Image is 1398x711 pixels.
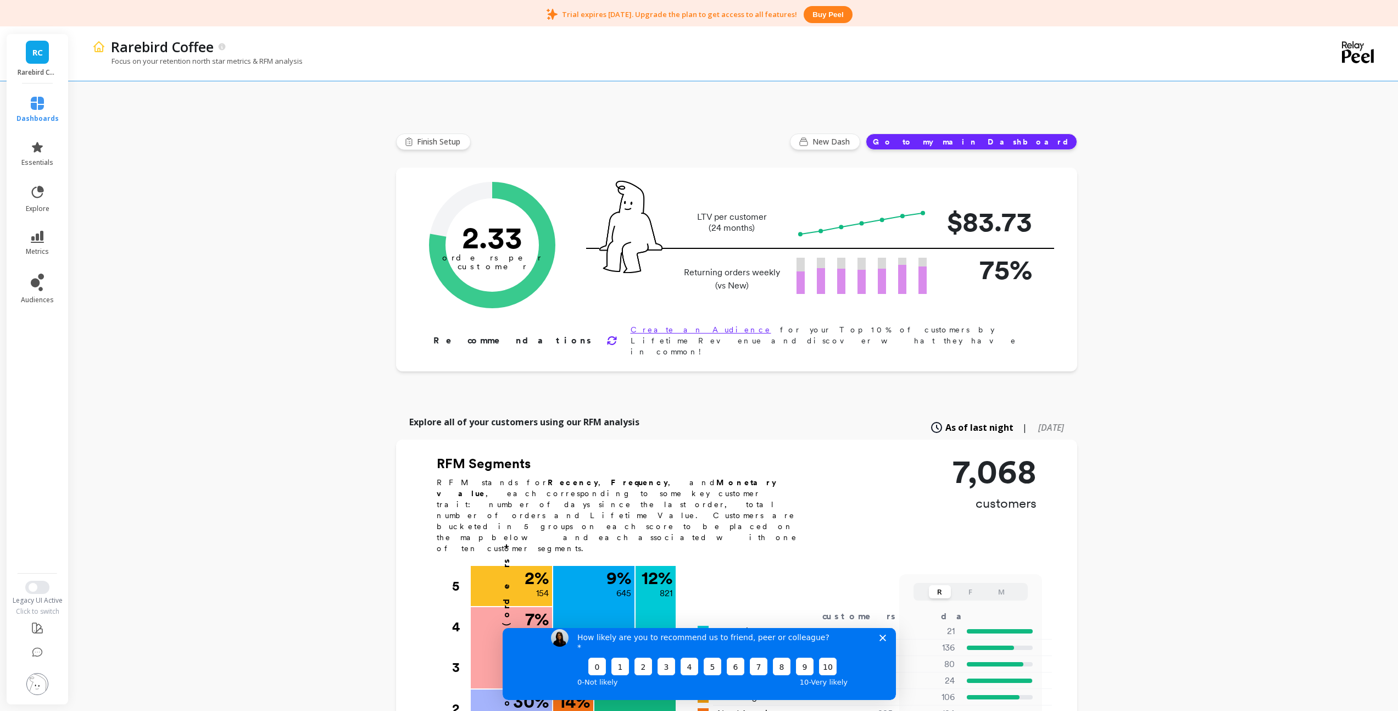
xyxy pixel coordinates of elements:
[953,455,1037,488] p: 7,068
[822,610,911,623] div: customers
[92,56,303,66] p: Focus on your retention north star metrics & RFM analysis
[433,334,593,347] p: Recommendations
[790,134,860,150] button: New Dash
[642,569,672,587] p: 12 %
[513,693,549,710] p: 30 %
[25,581,49,594] button: Switch to New UI
[409,415,639,429] p: Explore all of your customers using our RFM analysis
[442,253,542,263] tspan: orders per
[660,587,672,600] p: 821
[18,68,58,77] p: Rarebird Coffee
[990,585,1012,598] button: M
[906,625,955,638] p: 21
[92,40,105,53] img: header icon
[525,569,549,587] p: 2 %
[906,674,955,687] p: 24
[462,219,522,255] text: 2.33
[562,9,797,19] p: Trial expires [DATE]. Upgrade the plan to get access to all features!
[16,114,59,123] span: dashboards
[5,596,70,605] div: Legacy UI Active
[611,478,668,487] b: Frequency
[26,673,48,695] img: profile picture
[717,625,762,638] span: Champions
[559,693,590,710] p: 14 %
[396,134,471,150] button: Finish Setup
[929,585,951,598] button: R
[606,569,631,587] p: 9 %
[631,325,771,334] a: Create an Audience
[21,158,53,167] span: essentials
[26,204,49,213] span: explore
[681,212,783,234] p: LTV per customer (24 months)
[906,641,955,654] p: 136
[960,585,982,598] button: F
[953,495,1037,512] p: customers
[452,566,470,607] div: 5
[616,587,631,600] p: 645
[457,262,527,271] tspan: customer
[26,247,49,256] span: metrics
[1038,421,1064,434] span: [DATE]
[32,46,43,59] span: RC
[525,610,549,628] p: 7 %
[631,324,1042,357] p: for your Top 10% of customers by Lifetime Revenue and discover what they have in common!
[437,455,810,473] h2: RFM Segments
[827,625,906,638] div: 821
[437,477,810,554] p: RFM stands for , , and , each corresponding to some key customer trait: number of days since the ...
[944,201,1032,242] p: $83.73
[804,6,852,23] button: Buy peel
[941,610,986,623] div: days
[111,37,214,56] p: Rarebird Coffee
[906,691,955,704] p: 106
[944,249,1032,290] p: 75%
[681,266,783,292] p: Returning orders weekly (vs New)
[536,587,549,600] p: 154
[599,181,662,273] img: pal seatted on line
[866,134,1077,150] button: Go to my main Dashboard
[812,136,853,147] span: New Dash
[417,136,464,147] span: Finish Setup
[452,647,470,688] div: 3
[5,607,70,616] div: Click to switch
[906,658,955,671] p: 80
[503,628,896,700] iframe: Survey by Kateryna from Peel
[21,296,54,304] span: audiences
[1022,421,1027,434] span: |
[452,607,470,647] div: 4
[548,478,598,487] b: Recency
[945,421,1013,434] span: As of last night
